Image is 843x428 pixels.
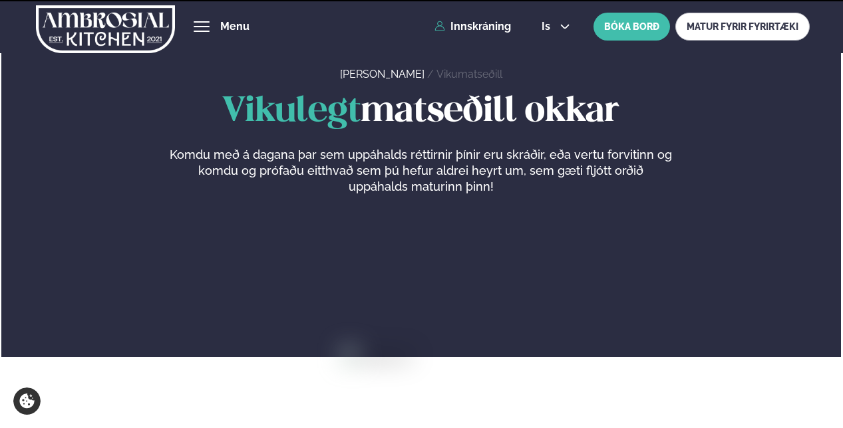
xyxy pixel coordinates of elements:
p: Komdu með á dagana þar sem uppáhalds réttirnir þínir eru skráðir, eða vertu forvitinn og komdu og... [170,147,673,195]
a: [PERSON_NAME] [340,68,424,80]
button: BÓKA BORÐ [593,13,670,41]
button: hamburger [194,19,210,35]
span: is [542,21,554,32]
a: Innskráning [434,21,511,33]
a: Cookie settings [13,387,41,415]
span: Vikulegt [222,95,361,128]
a: MATUR FYRIR FYRIRTÆKI [675,13,810,41]
button: is [531,21,581,32]
a: Vikumatseðill [436,68,502,80]
img: logo [36,2,175,56]
h1: matseðill okkar [35,92,808,131]
span: / [427,68,436,80]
